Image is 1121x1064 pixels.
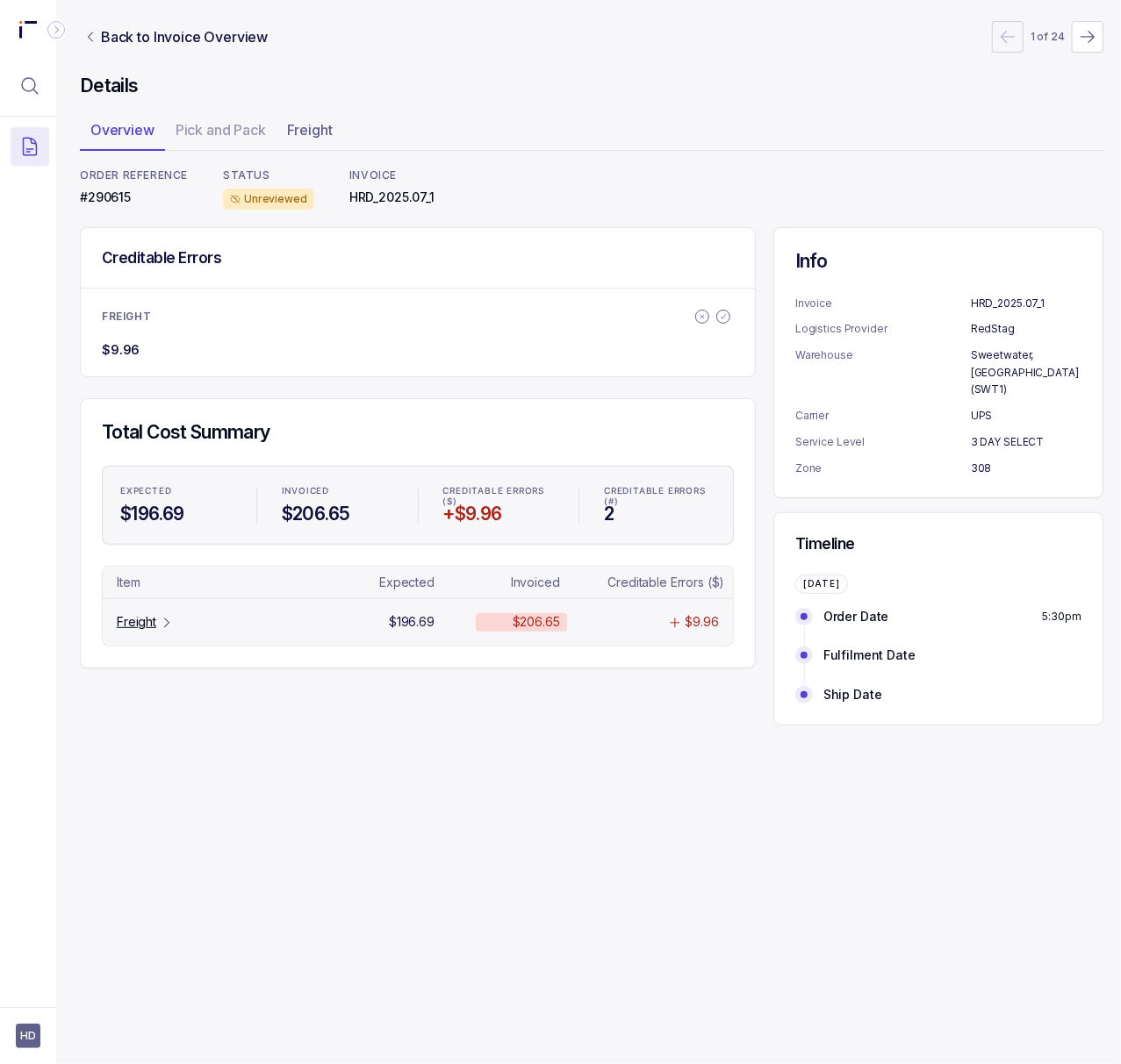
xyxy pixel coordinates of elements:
ul: Statistic Highlights [102,466,734,545]
p: Expected [379,574,435,591]
h5: Creditable Errors [102,248,221,268]
button: Menu Icon Button DocumentTextIcon [11,127,49,166]
p: Back to Invoice Overview [101,26,268,47]
p: Logistics Provider [795,320,971,338]
p: Carrier [795,407,971,425]
td: Table Cell-text 0 [110,574,326,591]
p: ORDER REFERENCE [80,168,188,182]
li: Statistic CREDITABLE ERRORS ($) [433,474,565,537]
p: EXPECTED [120,486,171,496]
h5: Timeline [795,534,1081,553]
p: HRD_2025.07_1 [971,295,1081,312]
h4: $196.69 [120,502,232,526]
p: [DATE] [803,579,840,589]
button: User initials [16,1024,40,1048]
p: 1 of 24 [1031,28,1065,46]
p: Overview [90,119,154,140]
p: Freight [117,613,156,631]
p: $9.96 [686,613,719,631]
div: Unreviewed [223,189,314,210]
a: Link Back to Invoice Overview [80,26,271,47]
p: #290615 [80,189,188,206]
p: $196.69 [389,613,435,631]
button: Next Page [1072,21,1103,53]
p: Invoiced [511,574,560,591]
li: Statistic EXPECTED [110,474,242,537]
p: Order Date [823,608,889,625]
p: FREIGHT [102,310,151,324]
h4: $206.65 [282,502,393,526]
td: Table Cell-link 0 [110,613,326,631]
div: Collapse Icon [46,19,67,40]
p: $9.96 [102,341,140,359]
p: Creditable Errors ($) [607,574,724,591]
p: Freight [287,119,333,140]
p: CREDITABLE ERRORS (#) [604,486,715,496]
td: Table Cell-text 3 [600,613,726,631]
p: Item [117,574,140,591]
h4: +$9.96 [443,502,555,526]
td: Table Cell-text 2 [469,574,601,591]
p: HRD_2025.07_1 [349,189,435,206]
td: Table Cell-text 3 [600,574,726,591]
li: Statistic CREDITABLE ERRORS (#) [593,474,726,537]
h4: Info [795,249,1081,274]
td: Table Cell-text 1 [336,613,469,631]
button: Menu Icon Button MagnifyingGlassIcon [11,67,49,105]
p: 3 DAY SELECT [971,433,1081,451]
p: Sweetwater, [GEOGRAPHIC_DATA] (SWT1) [971,346,1081,398]
p: STATUS [223,168,314,182]
p: $206.65 [513,613,560,631]
p: Invoice [795,295,971,312]
p: INVOICE [349,168,435,182]
p: Service Level [795,433,971,451]
li: Tab Freight [277,116,343,151]
h4: Total Cost Summary [102,420,734,445]
p: Warehouse [795,346,971,398]
h4: 2 [604,502,715,526]
li: Tab Overview [80,116,165,151]
p: Zone [795,460,971,477]
p: INVOICED [282,486,329,496]
p: Ship Date [823,686,882,703]
td: Table Cell-text 2 [469,613,601,631]
ul: Information Summary [795,295,1081,477]
p: 5:30pm [1043,608,1081,625]
p: CREDITABLE ERRORS ($) [443,486,555,496]
h4: Details [80,74,1103,98]
p: Fulfilment Date [823,646,916,664]
p: RedStag [971,320,1081,338]
p: UPS [971,407,1081,425]
td: Table Cell-text 1 [336,574,469,591]
li: Statistic INVOICED [271,474,404,537]
ul: Tab Group [80,116,1103,151]
p: 308 [971,460,1081,477]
